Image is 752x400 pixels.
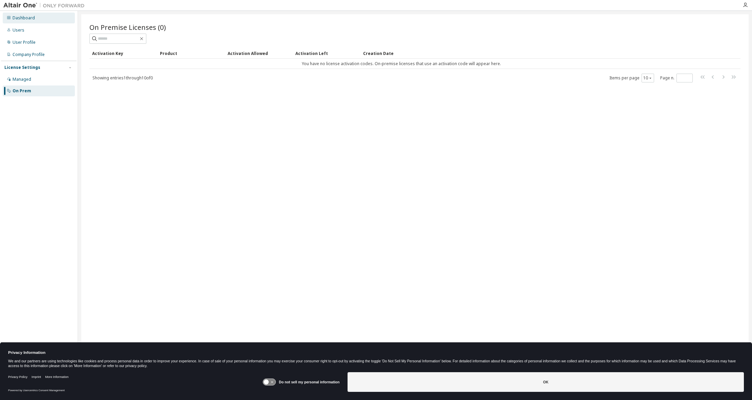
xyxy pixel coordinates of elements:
[13,40,36,45] div: User Profile
[4,65,40,70] div: License Settings
[609,74,654,82] span: Items per page
[13,77,31,82] div: Managed
[89,59,713,69] td: You have no license activation codes. On-premise licenses that use an activation code will appear...
[13,88,31,94] div: On Prem
[660,74,693,82] span: Page n.
[160,48,222,59] div: Product
[13,52,45,57] div: Company Profile
[89,22,166,32] span: On Premise Licenses (0)
[228,48,290,59] div: Activation Allowed
[3,2,88,9] img: Altair One
[363,48,711,59] div: Creation Date
[295,48,358,59] div: Activation Left
[92,48,154,59] div: Activation Key
[13,27,24,33] div: Users
[13,15,35,21] div: Dashboard
[643,75,652,81] button: 10
[92,75,153,81] span: Showing entries 1 through 10 of 0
